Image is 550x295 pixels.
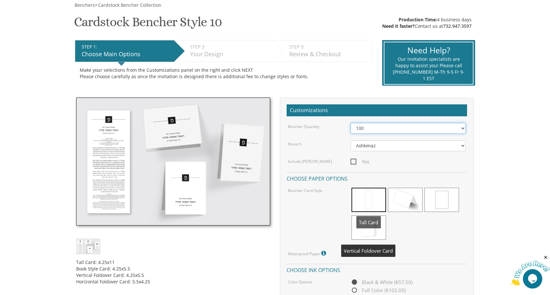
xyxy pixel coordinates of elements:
div: 4 business days Contact us at [382,16,472,29]
h2: Customizations [287,104,467,117]
span: Black & White ($57.50) [351,278,412,286]
iframe: chat widget [510,255,550,285]
a: Cardstock Bencher Collection [97,2,161,8]
label: Waterproof Paper [288,249,328,258]
div: Review & Checkout [289,50,369,58]
span: Benchers [75,2,95,8]
label: Bencher Card Style [288,188,322,193]
div: Need Help? [392,45,464,56]
label: Color Options [288,279,312,285]
div: STEP 1: [82,44,171,50]
h1: Cardstock Bencher Style 10 [74,15,222,34]
img: cbstyle10.jpg [76,98,270,226]
span: Production Time: [399,16,437,23]
div: Our invitation specialists are happy to assist you! Please call [PHONE_NUMBER] M-Th 9-5 Fr 9-1 EST [392,56,464,82]
div: STEP 2: [190,44,270,50]
span: > [95,2,161,8]
div: Your Design [190,50,270,58]
img: cbstyle10.jpg [76,238,100,254]
a: Benchers [74,2,95,8]
label: Bencher Quantity [288,124,319,129]
span: Full Color ($102.00) [351,286,406,294]
h4: Choose paper options [287,172,467,184]
div: Choose Main Options [82,50,171,58]
span: Yes ($30.00) [351,249,389,257]
div: Tall Card: 4.25x11 Book Style Card: 4.25x5.5 Vertical Foldover Card: 4.25x5.5 Horizontal Foldover... [76,254,270,285]
span: Yes [351,158,369,166]
h4: Choose ink options [287,264,467,275]
div: Make your selections from the Customizations panel on the right and click NEXT Please choose care... [80,67,367,80]
label: Include [PERSON_NAME] [288,159,332,164]
div: STEP 3: [289,44,369,50]
a: 732.947.3597 [443,23,472,29]
span: Need it faster? [382,23,415,29]
label: Nusach [288,141,301,147]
